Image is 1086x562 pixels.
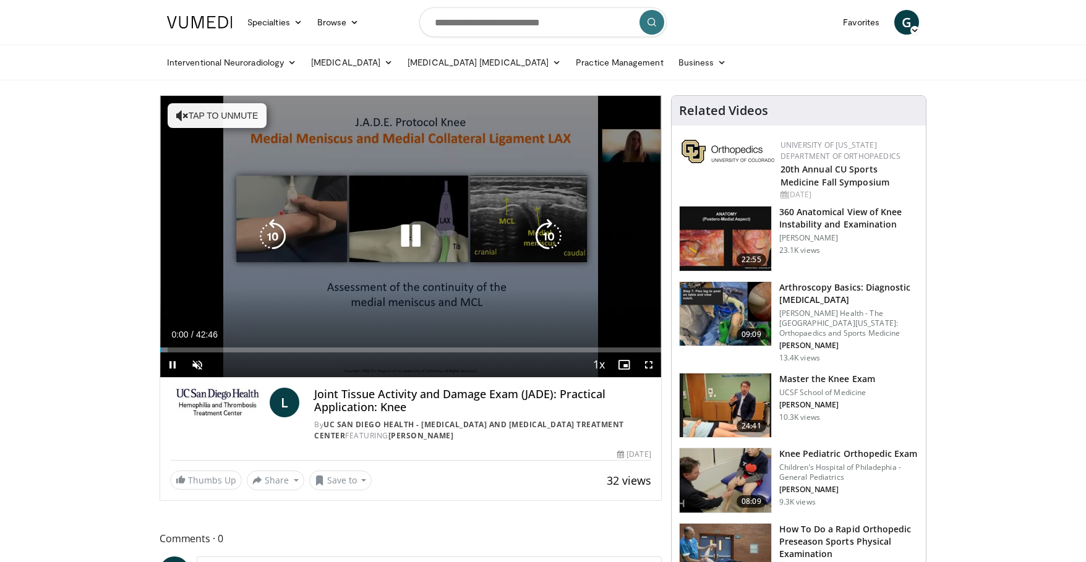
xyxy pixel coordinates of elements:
p: 23.1K views [779,245,820,255]
span: Comments 0 [160,530,662,547]
div: [DATE] [617,449,651,460]
input: Search topics, interventions [419,7,667,37]
a: Browse [310,10,367,35]
span: 09:09 [737,328,766,341]
a: 20th Annual CU Sports Medicine Fall Symposium [780,163,889,188]
a: UC San Diego Health - [MEDICAL_DATA] and [MEDICAL_DATA] Treatment Center [314,419,624,441]
h3: 360 Anatomical View of Knee Instability and Examination [779,206,918,231]
img: 5866c4ed-3974-4147-8369-9a923495f326.150x105_q85_crop-smart_upscale.jpg [680,373,771,438]
img: VuMedi Logo [167,16,233,28]
h4: Related Videos [679,103,768,118]
p: [PERSON_NAME] Health - The [GEOGRAPHIC_DATA][US_STATE]: Orthopaedics and Sports Medicine [779,309,918,338]
a: [PERSON_NAME] [388,430,454,441]
h4: Joint Tissue Activity and Damage Exam (JADE): Practical Application: Knee [314,388,651,414]
button: Enable picture-in-picture mode [612,352,636,377]
a: [MEDICAL_DATA] [304,50,400,75]
h3: Knee Pediatric Orthopedic Exam [779,448,918,460]
img: UC San Diego Health - Hemophilia and Thrombosis Treatment Center [170,388,265,417]
button: Tap to unmute [168,103,267,128]
a: 22:55 360 Anatomical View of Knee Instability and Examination [PERSON_NAME] 23.1K views [679,206,918,271]
button: Pause [160,352,185,377]
a: Thumbs Up [170,470,242,490]
a: Practice Management [568,50,670,75]
a: 09:09 Arthroscopy Basics: Diagnostic [MEDICAL_DATA] [PERSON_NAME] Health - The [GEOGRAPHIC_DATA][... [679,281,918,363]
span: 32 views [607,473,651,488]
a: 08:09 Knee Pediatric Orthopedic Exam Children’s Hospital of Philadephia - General Pediatrics [PER... [679,448,918,513]
a: 24:41 Master the Knee Exam UCSF School of Medicine [PERSON_NAME] 10.3K views [679,373,918,438]
p: Children’s Hospital of Philadephia - General Pediatrics [779,462,918,482]
button: Share [247,470,304,490]
div: By FEATURING [314,419,651,441]
span: 0:00 [171,330,188,339]
video-js: Video Player [160,96,661,378]
div: Progress Bar [160,347,661,352]
p: [PERSON_NAME] [779,341,918,351]
img: 07f39ecc-9ec5-4f2d-bf21-752d46520d3f.150x105_q85_crop-smart_upscale.jpg [680,448,771,513]
a: Favorites [836,10,887,35]
p: 9.3K views [779,497,816,507]
span: 42:46 [196,330,218,339]
span: 22:55 [737,253,766,266]
p: 13.4K views [779,353,820,363]
p: [PERSON_NAME] [779,233,918,243]
a: L [270,388,299,417]
span: 08:09 [737,495,766,508]
a: G [894,10,919,35]
a: Interventional Neuroradiology [160,50,304,75]
p: [PERSON_NAME] [779,485,918,495]
h3: How To Do a Rapid Orthopedic Preseason Sports Physical Examination [779,523,918,560]
span: / [191,330,194,339]
h3: Master the Knee Exam [779,373,875,385]
span: 24:41 [737,420,766,432]
button: Unmute [185,352,210,377]
p: UCSF School of Medicine [779,388,875,398]
p: [PERSON_NAME] [779,400,875,410]
a: Business [671,50,734,75]
img: 80b9674e-700f-42d5-95ff-2772df9e177e.jpeg.150x105_q85_crop-smart_upscale.jpg [680,282,771,346]
button: Fullscreen [636,352,661,377]
a: University of [US_STATE] Department of Orthopaedics [780,140,900,161]
a: Specialties [240,10,310,35]
img: 355603a8-37da-49b6-856f-e00d7e9307d3.png.150x105_q85_autocrop_double_scale_upscale_version-0.2.png [682,140,774,163]
p: 10.3K views [779,412,820,422]
h3: Arthroscopy Basics: Diagnostic [MEDICAL_DATA] [779,281,918,306]
button: Save to [309,470,372,490]
div: [DATE] [780,189,916,200]
a: [MEDICAL_DATA] [MEDICAL_DATA] [400,50,568,75]
button: Playback Rate [587,352,612,377]
img: 533d6d4f-9d9f-40bd-bb73-b810ec663725.150x105_q85_crop-smart_upscale.jpg [680,206,771,271]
